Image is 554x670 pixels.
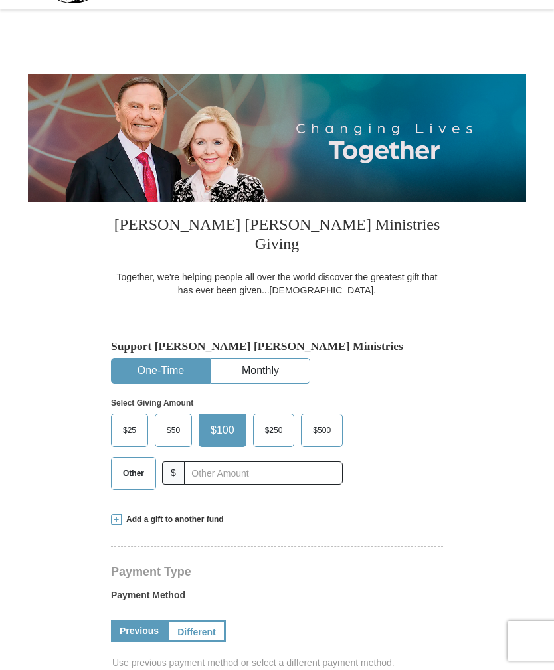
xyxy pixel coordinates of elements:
[112,656,444,669] span: Use previous payment method or select a different payment method.
[122,514,224,525] span: Add a gift to another fund
[111,270,443,297] div: Together, we're helping people all over the world discover the greatest gift that has ever been g...
[116,420,143,440] span: $25
[184,461,343,485] input: Other Amount
[306,420,337,440] span: $500
[111,398,193,408] strong: Select Giving Amount
[112,359,210,383] button: One-Time
[204,420,241,440] span: $100
[160,420,187,440] span: $50
[162,461,185,485] span: $
[111,588,443,608] label: Payment Method
[116,463,151,483] span: Other
[111,339,443,353] h5: Support [PERSON_NAME] [PERSON_NAME] Ministries
[111,202,443,270] h3: [PERSON_NAME] [PERSON_NAME] Ministries Giving
[211,359,310,383] button: Monthly
[111,620,167,642] a: Previous
[258,420,290,440] span: $250
[111,566,443,577] h4: Payment Type
[167,620,226,642] a: Different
